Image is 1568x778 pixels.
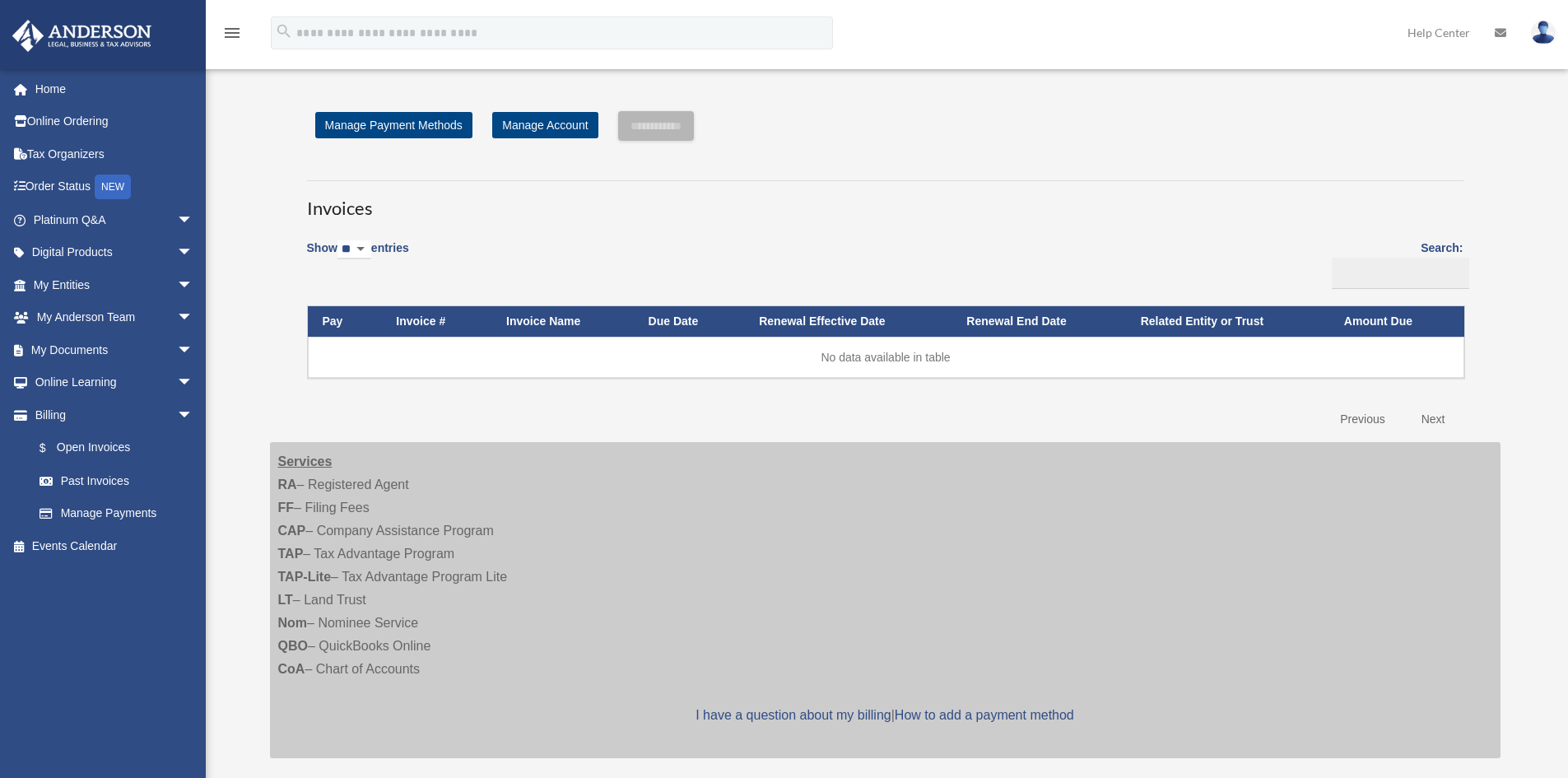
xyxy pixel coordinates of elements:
[95,175,131,199] div: NEW
[308,337,1464,378] td: No data available in table
[222,29,242,43] a: menu
[177,236,210,270] span: arrow_drop_down
[381,306,491,337] th: Invoice #: activate to sort column ascending
[12,333,218,366] a: My Documentsarrow_drop_down
[315,112,472,138] a: Manage Payment Methods
[278,547,304,561] strong: TAP
[177,301,210,335] span: arrow_drop_down
[12,72,218,105] a: Home
[12,105,218,138] a: Online Ordering
[12,366,218,399] a: Online Learningarrow_drop_down
[1409,403,1458,436] a: Next
[634,306,745,337] th: Due Date: activate to sort column ascending
[696,708,891,722] a: I have a question about my billing
[12,398,210,431] a: Billingarrow_drop_down
[275,22,293,40] i: search
[177,333,210,367] span: arrow_drop_down
[1531,21,1556,44] img: User Pic
[307,180,1463,221] h3: Invoices
[49,438,57,459] span: $
[23,464,210,497] a: Past Invoices
[1329,306,1464,337] th: Amount Due: activate to sort column ascending
[177,366,210,400] span: arrow_drop_down
[23,431,202,465] a: $Open Invoices
[1126,306,1329,337] th: Related Entity or Trust: activate to sort column ascending
[1326,238,1463,289] label: Search:
[307,238,409,276] label: Show entries
[895,708,1074,722] a: How to add a payment method
[23,497,210,530] a: Manage Payments
[12,203,218,236] a: Platinum Q&Aarrow_drop_down
[1332,258,1469,289] input: Search:
[177,398,210,432] span: arrow_drop_down
[278,704,1492,727] p: |
[7,20,156,52] img: Anderson Advisors Platinum Portal
[278,478,297,491] strong: RA
[278,501,295,515] strong: FF
[337,240,371,259] select: Showentries
[12,137,218,170] a: Tax Organizers
[222,23,242,43] i: menu
[12,170,218,204] a: Order StatusNEW
[278,616,308,630] strong: Nom
[278,454,333,468] strong: Services
[177,268,210,302] span: arrow_drop_down
[177,203,210,237] span: arrow_drop_down
[270,442,1501,758] div: – Registered Agent – Filing Fees – Company Assistance Program – Tax Advantage Program – Tax Advan...
[12,529,218,562] a: Events Calendar
[744,306,952,337] th: Renewal Effective Date: activate to sort column ascending
[12,236,218,269] a: Digital Productsarrow_drop_down
[491,306,634,337] th: Invoice Name: activate to sort column ascending
[278,593,293,607] strong: LT
[278,524,306,538] strong: CAP
[278,570,332,584] strong: TAP-Lite
[12,301,218,334] a: My Anderson Teamarrow_drop_down
[278,639,308,653] strong: QBO
[1328,403,1397,436] a: Previous
[952,306,1125,337] th: Renewal End Date: activate to sort column ascending
[492,112,598,138] a: Manage Account
[308,306,382,337] th: Pay: activate to sort column descending
[278,662,305,676] strong: CoA
[12,268,218,301] a: My Entitiesarrow_drop_down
